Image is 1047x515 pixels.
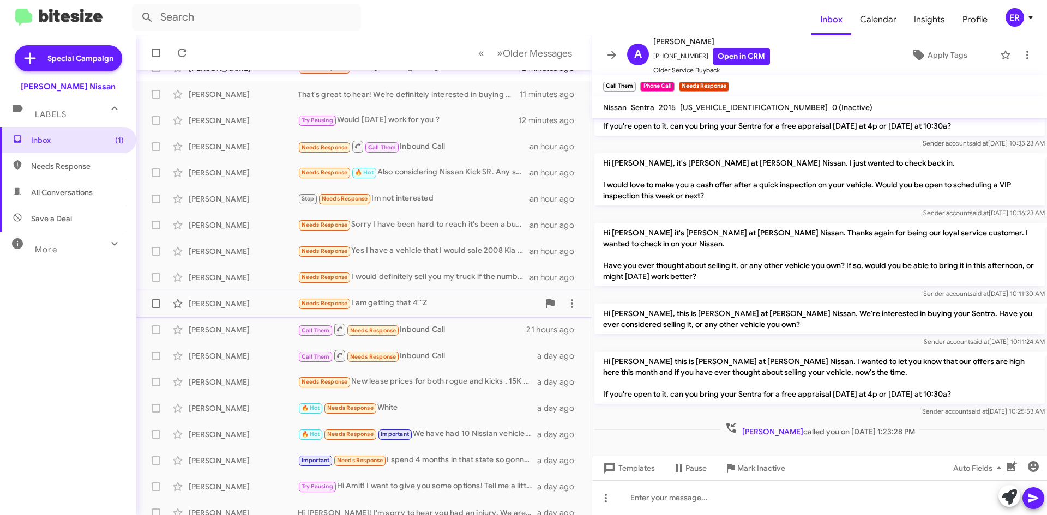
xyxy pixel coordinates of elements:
div: I spend 4 months in that state so gonna see thank you [298,454,537,466]
span: Templates [601,458,655,478]
button: ER [996,8,1035,27]
span: Sender account [DATE] 10:35:23 AM [923,139,1045,147]
span: Try Pausing [302,483,333,490]
button: Next [490,42,579,64]
span: Needs Response [337,457,383,464]
div: That's great to hear! We’re definitely interested in buying your 2022 Corolla. When can you come ... [298,89,520,100]
div: ER [1006,8,1024,27]
div: I would definitely sell you my truck if the numbers make sense. [298,271,529,283]
span: Needs Response [327,404,374,411]
div: [PERSON_NAME] [189,272,298,283]
div: [PERSON_NAME] [189,377,298,387]
button: Apply Tags [883,45,995,65]
span: Sentra [631,102,654,112]
div: [PERSON_NAME] [189,455,298,466]
span: Call Them [302,353,330,360]
a: Calendar [851,4,905,35]
button: Templates [592,458,664,478]
div: [PERSON_NAME] [189,89,298,100]
span: said at [970,289,989,298]
a: Profile [954,4,996,35]
span: Stop [302,195,315,202]
div: Sorry I have been hard to reach it's been a busy work month [298,219,529,231]
div: a day ago [537,481,583,492]
nav: Page navigation example [472,42,579,64]
div: [PERSON_NAME] [189,324,298,335]
p: Hi [PERSON_NAME] it's [PERSON_NAME] at [PERSON_NAME] Nissan. Thanks again for being our loyal ser... [594,223,1045,286]
div: [PERSON_NAME] [189,115,298,126]
span: 0 (Inactive) [832,102,872,112]
span: 🔥 Hot [302,404,320,411]
div: an hour ago [529,141,583,152]
span: Needs Response [302,144,348,151]
small: Phone Call [640,82,674,92]
button: Mark Inactive [715,458,794,478]
p: Hi [PERSON_NAME], this is [PERSON_NAME] at [PERSON_NAME] Nissan. We're interested in buying your ... [594,304,1045,334]
div: Inbound Call [298,140,529,153]
p: Hi [PERSON_NAME], it's [PERSON_NAME] at [PERSON_NAME] Nissan. I just wanted to check back in. I w... [594,153,1045,205]
div: Yes I have a vehicle that I would sale 2008 Kia Rio [298,245,529,257]
div: [PERSON_NAME] [189,141,298,152]
a: Inbox [811,4,851,35]
p: Hi [PERSON_NAME] this is [PERSON_NAME] at [PERSON_NAME] Nissan. I wanted to let you know that our... [594,352,1045,404]
div: Inbound Call [298,349,537,362]
span: [US_VEHICLE_IDENTIFICATION_NUMBER] [680,102,828,112]
span: said at [968,407,988,415]
button: Previous [472,42,491,64]
div: an hour ago [529,272,583,283]
span: said at [970,209,989,217]
span: Mark Inactive [737,458,785,478]
div: [PERSON_NAME] [189,429,298,440]
span: Needs Response [350,327,396,334]
span: 2015 [659,102,676,112]
span: Needs Response [302,169,348,176]
div: 12 minutes ago [519,115,583,126]
span: Special Campaign [47,53,113,64]
span: [PERSON_NAME] [742,427,803,437]
span: Needs Response [31,161,124,172]
span: Needs Response [302,221,348,228]
div: 21 hours ago [526,324,583,335]
div: an hour ago [529,220,583,231]
div: [PERSON_NAME] [189,298,298,309]
span: Call Them [302,327,330,334]
div: 11 minutes ago [520,89,583,100]
div: New lease prices for both rogue and kicks . 15K miles, $2500 down out the door price. [298,375,537,388]
div: [PERSON_NAME] [189,350,298,361]
button: Pause [664,458,715,478]
span: A [634,46,642,63]
span: Needs Response [350,353,396,360]
span: 🔥 Hot [355,169,374,176]
div: a day ago [537,403,583,414]
a: Insights [905,4,954,35]
div: [PERSON_NAME] [189,220,298,231]
span: Auto Fields [953,458,1006,478]
span: Call Them [368,144,396,151]
span: Needs Response [302,274,348,281]
span: Pause [685,458,707,478]
span: Sender account [DATE] 10:11:30 AM [923,289,1045,298]
span: called you on [DATE] 1:23:28 PM [720,421,919,437]
button: Auto Fields [944,458,1014,478]
div: an hour ago [529,246,583,257]
span: [PERSON_NAME] [653,35,770,48]
span: All Conversations [31,187,93,198]
span: (1) [115,135,124,146]
div: a day ago [537,429,583,440]
div: an hour ago [529,193,583,204]
div: a day ago [537,455,583,466]
div: White [298,402,537,414]
a: Open in CRM [713,48,770,65]
small: Call Them [603,82,636,92]
span: Important [381,431,409,438]
span: Sender account [DATE] 10:25:53 AM [922,407,1045,415]
input: Search [132,4,361,31]
span: Save a Deal [31,213,72,224]
div: Im not interested [298,192,529,205]
span: said at [969,139,988,147]
div: [PERSON_NAME] [189,481,298,492]
span: Labels [35,110,67,119]
span: More [35,245,57,255]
